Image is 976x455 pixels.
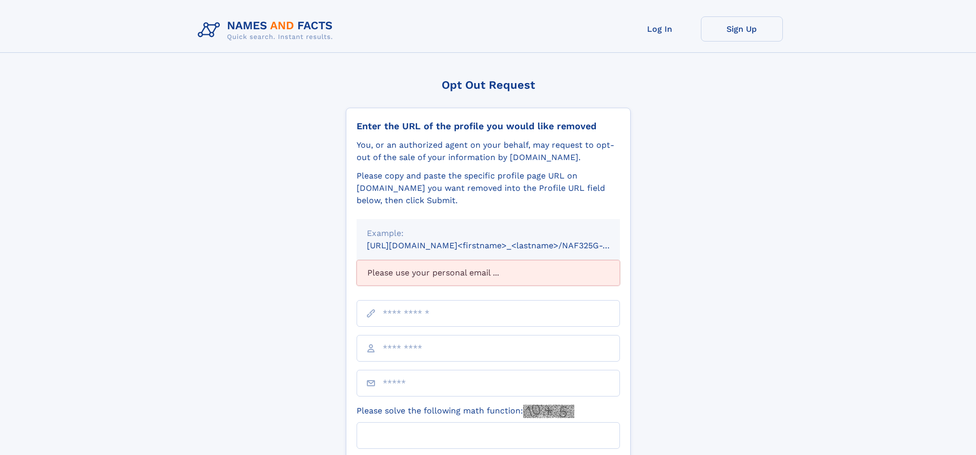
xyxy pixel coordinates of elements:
a: Log In [619,16,701,42]
div: Opt Out Request [346,78,631,91]
div: Example: [367,227,610,240]
div: Please use your personal email ... [357,260,620,286]
div: Enter the URL of the profile you would like removed [357,121,620,132]
div: Please copy and paste the specific profile page URL on [DOMAIN_NAME] you want removed into the Pr... [357,170,620,207]
img: Logo Names and Facts [194,16,341,44]
small: [URL][DOMAIN_NAME]<firstname>_<lastname>/NAF325G-xxxxxxxx [367,241,639,250]
label: Please solve the following math function: [357,405,574,418]
div: You, or an authorized agent on your behalf, may request to opt-out of the sale of your informatio... [357,139,620,164]
a: Sign Up [701,16,783,42]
